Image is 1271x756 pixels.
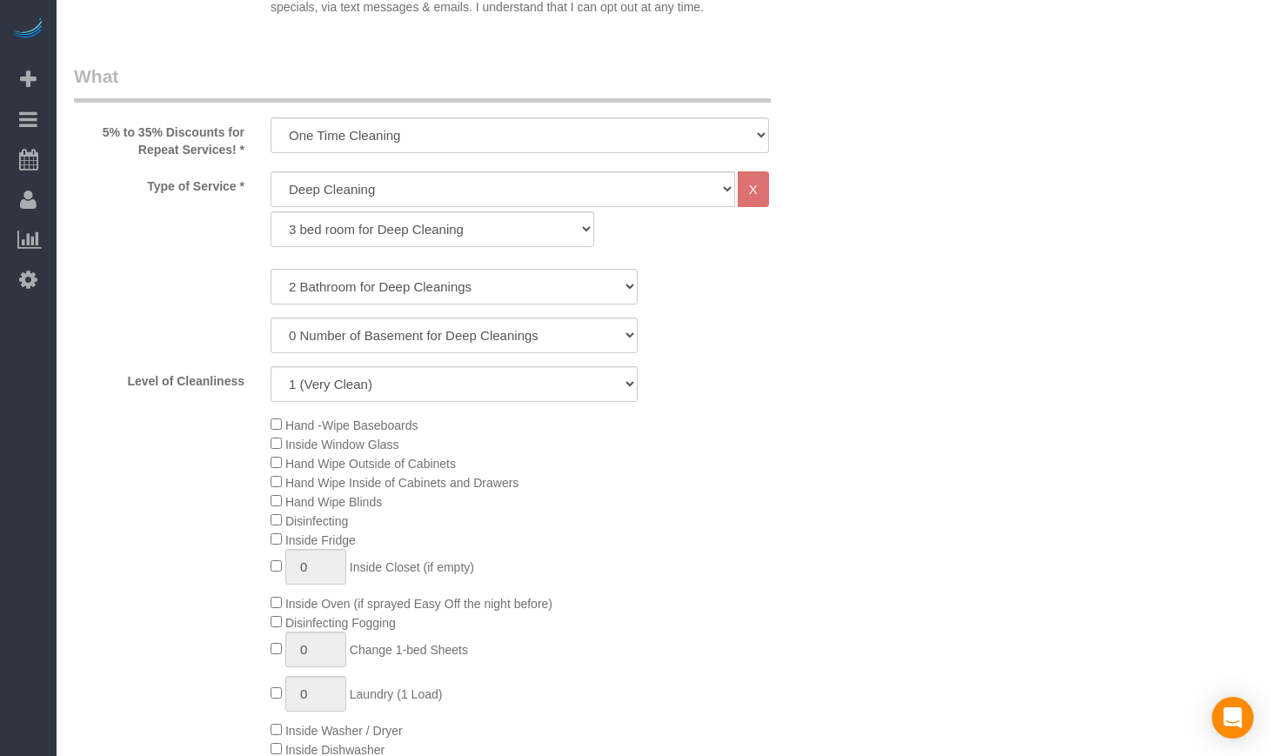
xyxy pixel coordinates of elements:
[285,616,396,630] span: Disinfecting Fogging
[10,17,45,42] img: Automaid Logo
[74,64,771,103] legend: What
[285,418,418,432] span: Hand -Wipe Baseboards
[1212,697,1254,739] div: Open Intercom Messenger
[350,687,443,701] span: Laundry (1 Load)
[285,495,382,509] span: Hand Wipe Blinds
[285,438,399,452] span: Inside Window Glass
[350,643,468,657] span: Change 1-bed Sheets
[285,476,518,490] span: Hand Wipe Inside of Cabinets and Drawers
[61,117,258,158] label: 5% to 35% Discounts for Repeat Services! *
[285,724,403,738] span: Inside Washer / Dryer
[285,533,356,547] span: Inside Fridge
[285,457,456,471] span: Hand Wipe Outside of Cabinets
[61,366,258,390] label: Level of Cleanliness
[350,560,474,574] span: Inside Closet (if empty)
[61,171,258,195] label: Type of Service *
[285,597,552,611] span: Inside Oven (if sprayed Easy Off the night before)
[285,514,348,528] span: Disinfecting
